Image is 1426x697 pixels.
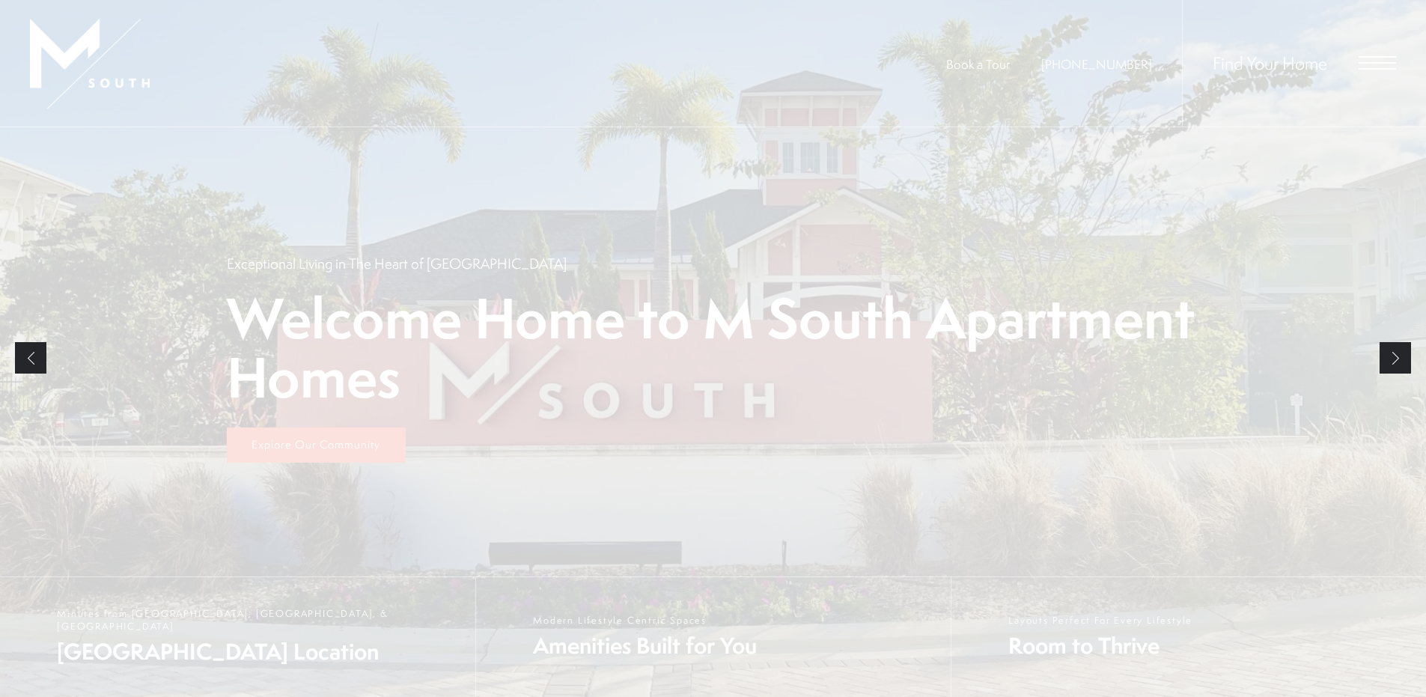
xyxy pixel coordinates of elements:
a: Previous [15,342,46,374]
a: Modern Lifestyle Centric Spaces [475,577,951,697]
a: Call Us at 813-570-8014 [1041,55,1152,73]
span: [GEOGRAPHIC_DATA] Location [57,636,460,667]
p: Welcome Home to M South Apartment Homes [227,288,1200,407]
a: Layouts Perfect For Every Lifestyle [951,577,1426,697]
a: Explore Our Community [227,427,406,463]
span: Modern Lifestyle Centric Spaces [533,614,757,627]
span: Room to Thrive [1008,630,1192,661]
button: Open Menu [1359,56,1396,70]
span: Layouts Perfect For Every Lifestyle [1008,614,1192,627]
a: Book a Tour [946,55,1010,73]
span: Minutes from [GEOGRAPHIC_DATA], [GEOGRAPHIC_DATA], & [GEOGRAPHIC_DATA] [57,607,460,633]
span: [PHONE_NUMBER] [1041,55,1152,73]
p: Exceptional Living in The Heart of [GEOGRAPHIC_DATA] [227,254,567,273]
span: Explore Our Community [252,436,380,452]
img: MSouth [30,19,150,109]
span: Amenities Built for You [533,630,757,661]
a: Next [1380,342,1411,374]
a: Find Your Home [1213,51,1327,75]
